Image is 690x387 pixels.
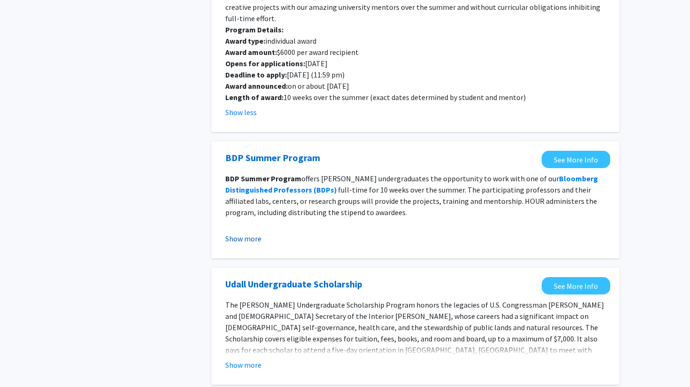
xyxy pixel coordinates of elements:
p: $6000 per award recipient [225,46,606,58]
p: 10 weeks over the summer (exact dates determined by student and mentor) [225,92,606,103]
strong: BDP Summer Program [225,174,301,183]
p: on or about [DATE] [225,80,606,92]
a: Opens in a new tab [542,151,610,168]
span: The [PERSON_NAME] Undergraduate Scholarship Program honors the legacies of U.S. Congressman [PERS... [225,300,604,377]
strong: Opens for applications: [225,59,305,68]
button: Show more [225,233,261,244]
a: Opens in a new tab [225,151,320,165]
iframe: Chat [7,345,40,380]
strong: Award amount: [225,47,277,57]
button: Show more [225,359,261,371]
strong: Length of award: [225,93,284,102]
button: Show less [225,107,257,118]
a: Opens in a new tab [225,277,362,291]
p: [DATE] [225,58,606,69]
strong: Award type: [225,36,265,46]
p: [DATE] (11:59 pm) [225,69,606,80]
strong: Award announced: [225,81,288,91]
p: individual award [225,35,606,46]
a: Opens in a new tab [542,277,610,294]
strong: Deadline to apply: [225,70,287,79]
strong: Program Details: [225,25,284,34]
p: offers [PERSON_NAME] undergraduates the opportunity to work with one of our full-time for 10 week... [225,173,606,218]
